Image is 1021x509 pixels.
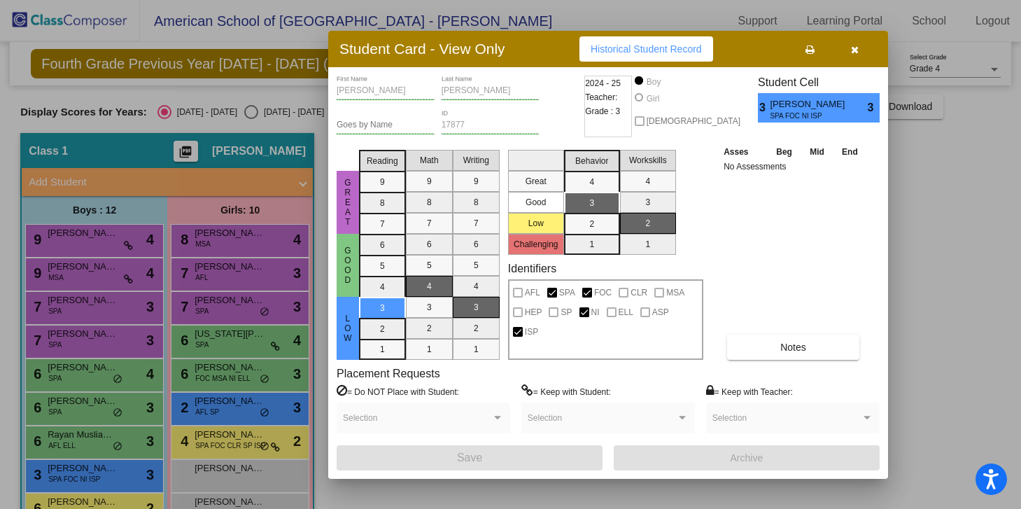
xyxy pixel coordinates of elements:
span: MSA [666,284,684,301]
span: ASP [652,304,669,321]
span: AFL [525,284,540,301]
span: 2024 - 25 [585,76,621,90]
span: Low [341,314,354,343]
th: Beg [767,144,801,160]
span: SP [561,304,572,321]
input: goes by name [337,120,435,130]
span: Grade : 3 [585,104,620,118]
span: ELL [619,304,633,321]
span: Teacher: [585,90,617,104]
span: Save [457,452,482,463]
label: = Do NOT Place with Student: [337,384,459,398]
th: End [833,144,866,160]
label: = Keep with Teacher: [706,384,793,398]
span: Great [341,178,354,227]
span: 3 [758,99,770,116]
div: Girl [646,92,660,105]
span: FOC [594,284,612,301]
span: SPA [559,284,575,301]
th: Mid [801,144,833,160]
div: Boy [646,76,661,88]
span: Archive [731,452,763,463]
span: [PERSON_NAME] [770,97,847,111]
span: [DEMOGRAPHIC_DATA] [647,113,740,130]
td: No Assessments [720,160,867,174]
span: Historical Student Record [591,43,702,55]
span: NI [591,304,600,321]
button: Archive [614,445,880,470]
span: HEP [525,304,542,321]
span: CLR [631,284,647,301]
button: Historical Student Record [579,36,713,62]
h3: Student Cell [758,76,880,89]
button: Notes [727,335,859,360]
span: ISP [525,323,538,340]
span: 3 [868,99,880,116]
button: Save [337,445,603,470]
th: Asses [720,144,767,160]
label: Identifiers [508,262,556,275]
input: Enter ID [442,120,540,130]
h3: Student Card - View Only [339,40,505,57]
label: = Keep with Student: [521,384,611,398]
span: Notes [780,342,806,353]
label: Placement Requests [337,367,440,380]
span: SPA FOC NI ISP [770,111,838,121]
span: Good [341,246,354,285]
